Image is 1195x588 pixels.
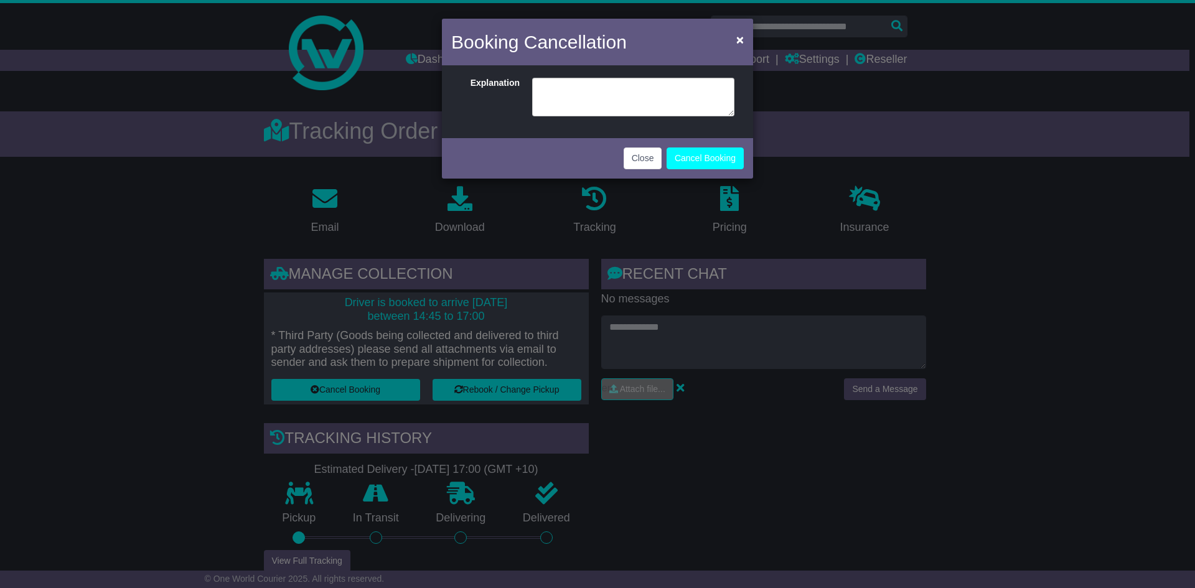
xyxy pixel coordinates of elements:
span: × [736,32,744,47]
button: Cancel Booking [667,147,744,169]
label: Explanation [454,78,526,113]
button: Close [624,147,662,169]
button: Close [730,27,750,52]
h4: Booking Cancellation [451,28,627,56]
